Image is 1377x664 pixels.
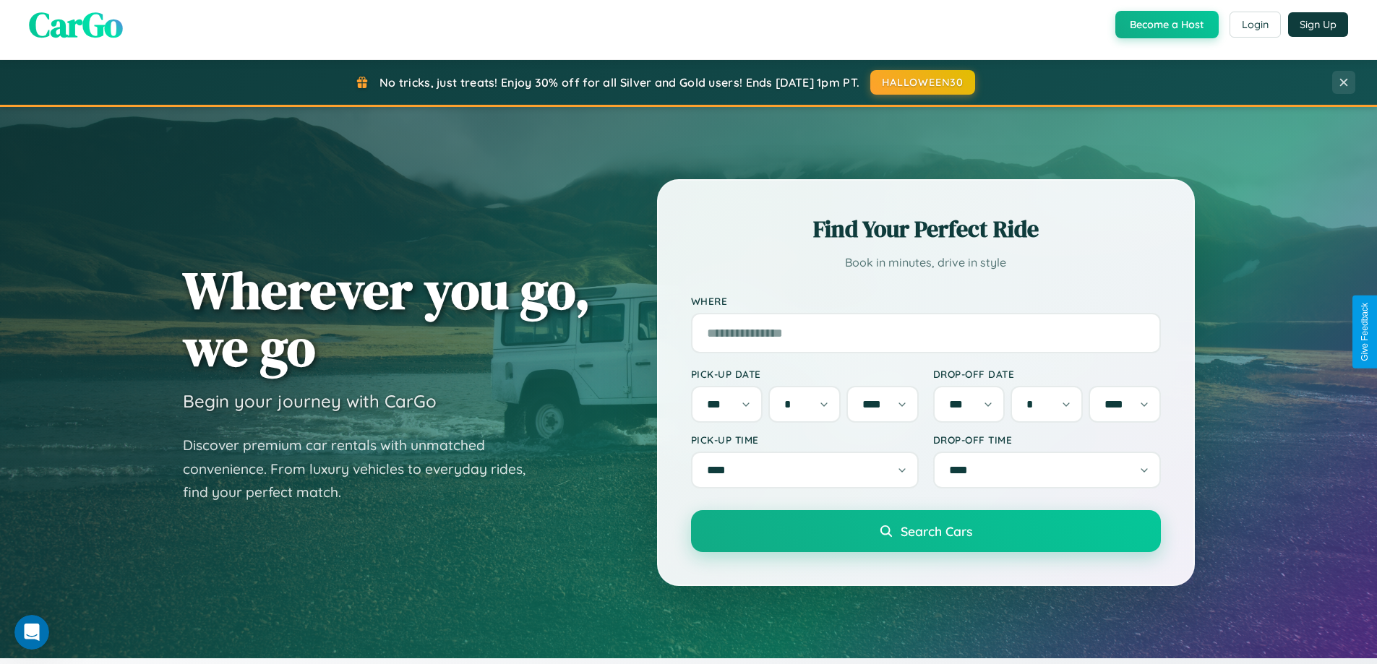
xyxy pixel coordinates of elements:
span: CarGo [29,1,123,48]
button: Login [1230,12,1281,38]
iframe: Intercom live chat [14,615,49,650]
button: Become a Host [1115,11,1219,38]
h3: Begin your journey with CarGo [183,390,437,412]
label: Pick-up Time [691,434,919,446]
button: Search Cars [691,510,1161,552]
span: Search Cars [901,523,972,539]
label: Where [691,295,1161,307]
p: Book in minutes, drive in style [691,252,1161,273]
span: No tricks, just treats! Enjoy 30% off for all Silver and Gold users! Ends [DATE] 1pm PT. [379,75,859,90]
label: Drop-off Date [933,368,1161,380]
p: Discover premium car rentals with unmatched convenience. From luxury vehicles to everyday rides, ... [183,434,544,504]
button: Sign Up [1288,12,1348,37]
h2: Find Your Perfect Ride [691,213,1161,245]
h1: Wherever you go, we go [183,262,591,376]
label: Drop-off Time [933,434,1161,446]
div: Give Feedback [1360,303,1370,361]
label: Pick-up Date [691,368,919,380]
button: HALLOWEEN30 [870,70,975,95]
